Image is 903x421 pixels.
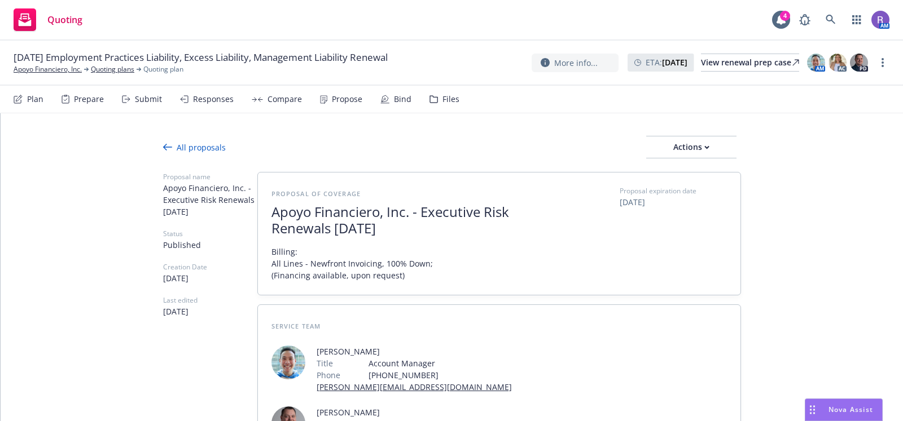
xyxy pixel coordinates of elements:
button: Actions [646,136,737,158]
span: Creation Date [163,262,257,272]
a: Switch app [845,8,868,31]
span: Proposal name [163,172,257,182]
span: Last edited [163,295,257,305]
a: Search [819,8,842,31]
img: photo [807,54,825,72]
div: Files [442,95,459,104]
span: [DATE] [620,196,727,208]
img: employee photo [271,345,305,379]
div: Compare [268,95,302,104]
div: Bind [394,95,411,104]
div: View renewal prep case [701,54,799,71]
a: more [876,56,889,69]
div: All proposals [163,141,226,153]
span: [PERSON_NAME] [317,345,512,357]
img: photo [829,54,847,72]
span: Account Manager [369,357,512,369]
span: Proposal expiration date [620,186,696,196]
button: Nova Assist [805,398,883,421]
div: Submit [135,95,162,104]
div: Actions [646,136,737,158]
span: Title [317,357,333,369]
span: [DATE] [163,305,257,317]
div: 4 [780,11,790,21]
strong: [DATE] [662,57,687,68]
span: Published [163,239,257,251]
span: [PERSON_NAME] [317,406,575,418]
span: [DATE] Employment Practices Liability, Excess Liability, Management Liability Renewal [14,51,388,64]
span: Nova Assist [829,405,873,414]
span: [DATE] [163,272,257,284]
div: Prepare [74,95,104,104]
img: photo [850,54,868,72]
div: Responses [193,95,234,104]
span: More info... [554,57,598,69]
a: Apoyo Financiero, Inc. [14,64,82,74]
div: Plan [27,95,43,104]
span: Quoting plan [143,64,183,74]
span: [PHONE_NUMBER] [369,369,512,381]
span: Phone [317,369,340,381]
span: ETA : [646,56,687,68]
a: Report a Bug [794,8,816,31]
a: Quoting plans [91,64,134,74]
span: Status [163,229,257,239]
span: Proposal of coverage [271,189,361,198]
span: Apoyo Financiero, Inc. - Executive Risk Renewals [DATE] [271,204,548,237]
span: Service Team [271,322,321,330]
div: Propose [332,95,362,104]
a: [PERSON_NAME][EMAIL_ADDRESS][DOMAIN_NAME] [317,382,512,392]
span: Apoyo Financiero, Inc. - Executive Risk Renewals [DATE] [163,182,257,218]
img: photo [871,11,889,29]
a: Quoting [9,4,87,36]
button: More info... [532,54,619,72]
a: View renewal prep case [701,54,799,72]
div: Drag to move [805,399,819,420]
span: Quoting [47,15,82,24]
span: Billing: All Lines - Newfront Invoicing, 100% Down; (Financing available, upon request) [271,246,435,281]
